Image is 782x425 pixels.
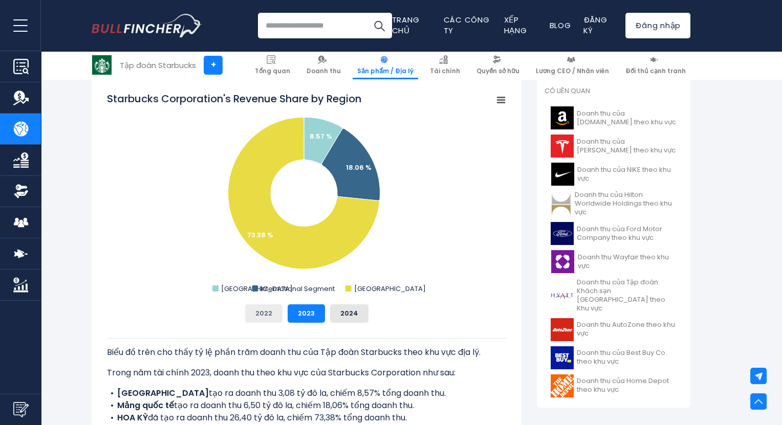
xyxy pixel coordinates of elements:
a: Doanh thu của Hilton Worldwide Holdings theo khu vực [545,188,683,219]
button: Tìm kiếm [366,13,392,38]
a: Đi đến trang chủ [92,14,202,37]
a: Doanh thu của Best Buy Co. theo khu vực [545,344,683,372]
font: đã tạo ra doanh thu 26,40 tỷ đô la, chiếm 73,38% tổng doanh thu. [148,412,407,423]
font: Sản phẩm / Địa lý [357,66,414,75]
font: Đăng nhập [635,20,681,31]
img: Logo NKE [551,163,574,186]
a: Doanh thu của NIKE theo khu vực [545,160,683,188]
img: Logo AZO [551,318,574,341]
text: 73.38 % [247,230,273,240]
font: Doanh thu của [PERSON_NAME] theo khu vực [577,137,676,155]
a: Tài chính [425,51,465,79]
font: [GEOGRAPHIC_DATA] [117,387,209,399]
button: 2022 [245,304,283,323]
font: Tổng quan [255,66,290,75]
img: Logo HD [551,374,574,397]
a: Trang chủ [392,14,420,36]
font: Doanh thu của NIKE theo khu vực [577,165,671,183]
font: 2024 [340,308,358,318]
tspan: Starbucks Corporation's Revenue Share by Region [107,92,361,106]
a: Doanh thu của Tập đoàn Khách sạn [GEOGRAPHIC_DATA] theo Khu vực [545,276,683,316]
a: Xếp hạng [504,14,527,36]
font: Có liên quan [545,86,590,96]
a: Quyền sở hữu [472,51,524,79]
font: Doanh thu Wayfair theo khu vực [578,252,669,271]
font: Quyền sở hữu [476,66,519,75]
font: 2023 [298,308,315,318]
a: Doanh thu AutoZone theo khu vực [545,316,683,344]
font: tạo ra doanh thu 3,08 tỷ đô la, chiếm 8,57% tổng doanh thu. [209,387,446,399]
img: Biểu tượng F [551,222,574,245]
img: Biểu tượng BBY [551,346,574,369]
font: tạo ra doanh thu 6,50 tỷ đô la, chiếm 18,06% tổng doanh thu. [174,399,414,411]
font: Doanh thu AutoZone theo khu vực [577,320,675,338]
font: Doanh thu [307,66,341,75]
a: Đối thủ cạnh tranh [621,51,690,79]
a: Đăng nhập [625,13,690,38]
font: Doanh thu của [DOMAIN_NAME] theo khu vực [577,108,676,127]
img: Logo chữ H [551,284,574,307]
font: Doanh thu của Best Buy Co. theo khu vực [577,348,667,366]
a: Doanh thu của Home Depot theo khu vực [545,372,683,400]
img: Biểu tượng AMZN [551,106,574,129]
a: Doanh thu của [DOMAIN_NAME] theo khu vực [545,104,683,132]
text: [GEOGRAPHIC_DATA] [354,284,426,294]
font: HOA KỲ [117,412,148,423]
img: Quyền sở hữu [13,184,29,199]
svg: Tỷ lệ doanh thu của Tập đoàn Starbucks theo khu vực [107,92,506,296]
img: Biểu tượng SBUX [92,55,112,75]
font: Trong năm tài chính 2023, doanh thu theo khu vực của Starbucks Corporation như sau: [107,367,455,378]
font: 2022 [255,308,272,318]
font: Doanh thu của Ford Motor Company theo khu vực [577,224,662,242]
font: Mảng quốc tế [117,399,174,411]
button: 2023 [288,304,325,323]
a: Sản phẩm / Địa lý [353,51,418,79]
text: 18.06 % [346,163,372,172]
text: [GEOGRAPHIC_DATA] [221,284,293,294]
font: Đối thủ cạnh tranh [625,66,686,75]
a: Lương CEO / Nhân viên [531,51,614,79]
font: + [211,59,216,71]
font: Tài chính [430,66,460,75]
img: Biểu tượng W [551,250,575,273]
font: Tập đoàn Starbucks [120,60,196,71]
a: Các công ty [444,14,490,36]
font: Lương CEO / Nhân viên [536,66,609,75]
a: Doanh thu [302,51,345,79]
a: Doanh thu Wayfair theo khu vực [545,248,683,276]
img: Biểu tượng TSLA [551,135,574,158]
font: Doanh thu của Tập đoàn Khách sạn [GEOGRAPHIC_DATA] theo Khu vực [577,277,665,313]
a: Tổng quan [250,51,295,79]
a: + [204,56,223,75]
font: Doanh thu của Home Depot theo khu vực [577,376,669,394]
a: Doanh thu của [PERSON_NAME] theo khu vực [545,132,683,160]
img: Biểu tượng HLT [551,192,572,215]
img: Logo Bullfincher [92,14,202,37]
font: Biểu đồ trên cho thấy tỷ lệ phần trăm doanh thu của Tập đoàn Starbucks theo khu vực địa lý. [107,346,481,358]
a: Blog [550,20,571,31]
text: 8.57 % [310,131,332,141]
button: 2024 [330,304,368,323]
a: Đăng ký [583,14,607,36]
text: International Segment [260,284,335,294]
font: Doanh thu của Hilton Worldwide Holdings theo khu vực [575,190,672,217]
a: Doanh thu của Ford Motor Company theo khu vực [545,219,683,248]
